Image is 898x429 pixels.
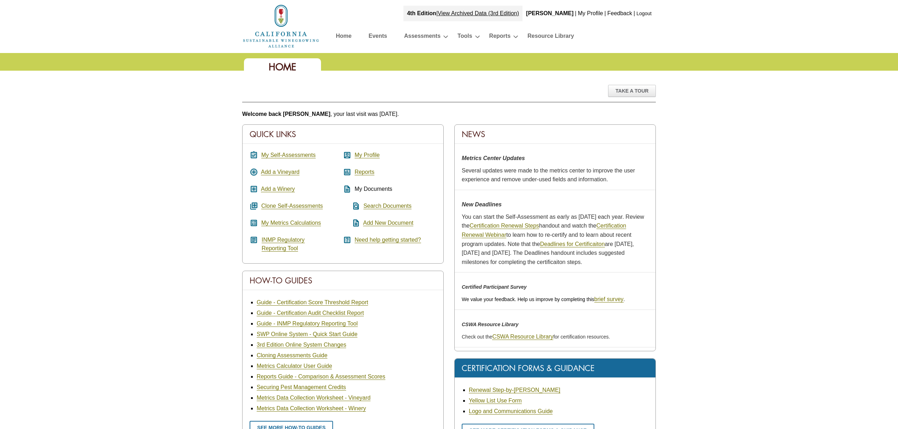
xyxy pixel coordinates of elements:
a: Assessments [404,31,441,43]
a: Reports Guide - Comparison & Assessment Scores [257,374,385,380]
a: Deadlines for Certificaiton [540,241,605,247]
i: add_circle [250,168,258,176]
strong: Metrics Center Updates [462,155,525,161]
div: News [455,125,655,144]
a: Home [336,31,351,43]
a: My Metrics Calculations [261,220,321,226]
p: You can start the Self-Assessment as early as [DATE] each year. Review the handout and watch the ... [462,212,648,267]
div: How-To Guides [243,271,443,290]
a: Certification Renewal Steps [470,223,539,229]
a: Need help getting started? [355,237,421,243]
p: , your last visit was [DATE]. [242,110,656,119]
a: CSWA Resource Library [492,334,553,340]
a: Guide - Certification Score Threshold Report [257,299,368,306]
a: Renewal Step-by-[PERSON_NAME] [469,387,560,393]
a: My Profile [355,152,380,158]
i: queue [250,202,258,210]
a: Add a Winery [261,186,295,192]
a: Reports [355,169,374,175]
a: brief survey [594,296,624,302]
div: Certification Forms & Guidance [455,359,655,378]
i: note_add [343,219,360,227]
div: Take A Tour [608,85,656,97]
i: calculate [250,219,258,227]
a: Guide - INMP Regulatory Reporting Tool [257,321,358,327]
a: Search Documents [363,203,412,209]
i: find_in_page [343,202,360,210]
a: Feedback [607,10,632,16]
a: Events [368,31,387,43]
a: Tools [457,31,472,43]
b: [PERSON_NAME] [526,10,573,16]
a: Add a Vineyard [261,169,299,175]
strong: 4th Edition [407,10,436,16]
span: My Documents [355,186,392,192]
a: Metrics Calculator User Guide [257,363,332,369]
a: INMP RegulatoryReporting Tool [262,237,305,252]
i: assessment [343,168,351,176]
div: Quick Links [243,125,443,144]
a: Add New Document [363,220,413,226]
a: Clone Self-Assessments [261,203,323,209]
a: Certification Renewal Webinar [462,223,626,238]
a: Reports [489,31,511,43]
a: My Profile [578,10,603,16]
i: add_box [250,185,258,193]
div: | [633,6,636,21]
span: We value your feedback. Help us improve by completing this . [462,296,625,302]
a: Yellow List Use Form [469,398,522,404]
a: Resource Library [527,31,574,43]
span: Home [269,61,296,73]
b: Welcome back [PERSON_NAME] [242,111,331,117]
i: account_box [343,151,351,159]
strong: New Deadlines [462,201,502,207]
a: View Archived Data (3rd Edition) [438,10,519,16]
em: CSWA Resource Library [462,322,519,327]
i: article [250,236,258,244]
a: Securing Pest Management Credits [257,384,346,390]
a: Logo and Communications Guide [469,408,553,415]
em: Certified Participant Survey [462,284,527,290]
a: Metrics Data Collection Worksheet - Winery [257,405,366,412]
a: SWP Online System - Quick Start Guide [257,331,357,337]
div: | [604,6,607,21]
i: help_center [343,236,351,244]
i: assignment_turned_in [250,151,258,159]
a: Metrics Data Collection Worksheet - Vineyard [257,395,371,401]
div: | [403,6,523,21]
a: Cloning Assessments Guide [257,352,327,359]
span: Several updates were made to the metrics center to improve the user experience and remove under-u... [462,168,635,183]
a: 3rd Edition Online System Changes [257,342,346,348]
div: | [574,6,577,21]
img: logo_cswa2x.png [242,4,320,49]
a: My Self-Assessments [261,152,316,158]
a: Home [242,23,320,29]
i: description [343,185,351,193]
span: Check out the for certification resources. [462,334,610,340]
a: Guide - Certification Audit Checklist Report [257,310,364,316]
a: Logout [636,11,652,16]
